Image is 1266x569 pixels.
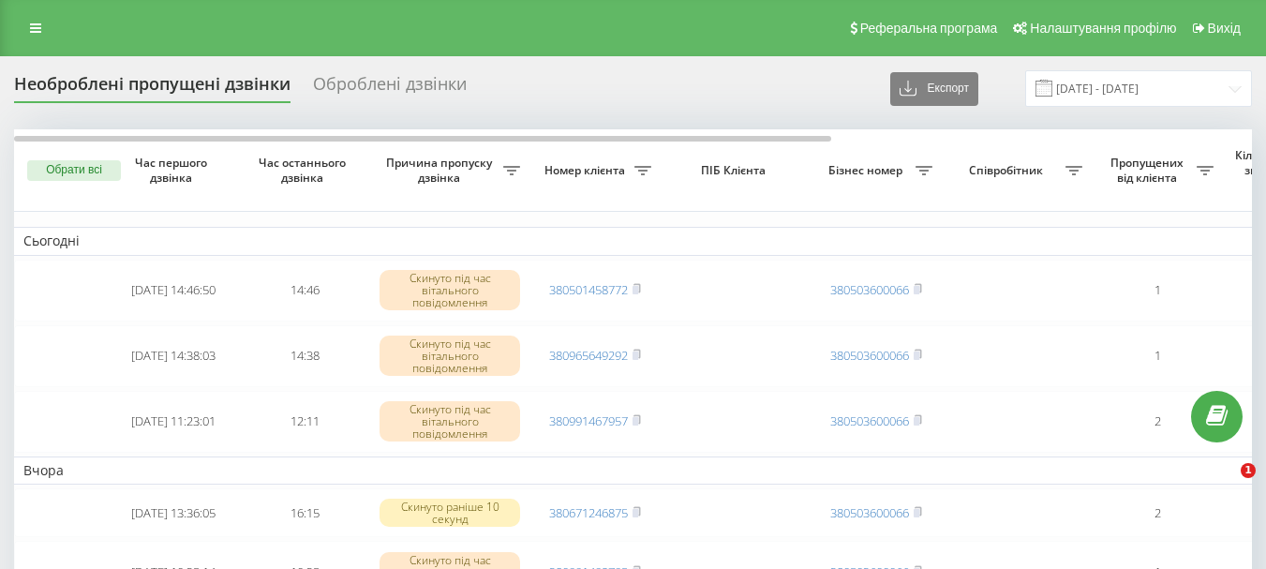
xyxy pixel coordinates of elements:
[27,160,121,181] button: Обрати всі
[830,412,909,429] a: 380503600066
[1030,21,1176,36] span: Налаштування профілю
[549,504,628,521] a: 380671246875
[14,74,290,103] div: Необроблені пропущені дзвінки
[830,504,909,521] a: 380503600066
[549,412,628,429] a: 380991467957
[549,281,628,298] a: 380501458772
[313,74,467,103] div: Оброблені дзвінки
[108,391,239,453] td: [DATE] 11:23:01
[820,163,916,178] span: Бізнес номер
[1092,260,1223,322] td: 1
[239,260,370,322] td: 14:46
[380,336,520,377] div: Скинуто під час вітального повідомлення
[254,156,355,185] span: Час останнього дзвінка
[890,72,978,106] button: Експорт
[380,270,520,311] div: Скинуто під час вітального повідомлення
[549,347,628,364] a: 380965649292
[1208,21,1241,36] span: Вихід
[380,401,520,442] div: Скинуто під час вітального повідомлення
[1101,156,1197,185] span: Пропущених від клієнта
[108,260,239,322] td: [DATE] 14:46:50
[1092,488,1223,538] td: 2
[951,163,1065,178] span: Співробітник
[239,325,370,387] td: 14:38
[108,325,239,387] td: [DATE] 14:38:03
[1092,325,1223,387] td: 1
[1241,463,1256,478] span: 1
[677,163,795,178] span: ПІБ Клієнта
[380,499,520,527] div: Скинуто раніше 10 секунд
[1202,463,1247,508] iframe: Intercom live chat
[108,488,239,538] td: [DATE] 13:36:05
[239,488,370,538] td: 16:15
[239,391,370,453] td: 12:11
[380,156,503,185] span: Причина пропуску дзвінка
[1092,391,1223,453] td: 2
[830,347,909,364] a: 380503600066
[860,21,998,36] span: Реферальна програма
[539,163,634,178] span: Номер клієнта
[830,281,909,298] a: 380503600066
[123,156,224,185] span: Час першого дзвінка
